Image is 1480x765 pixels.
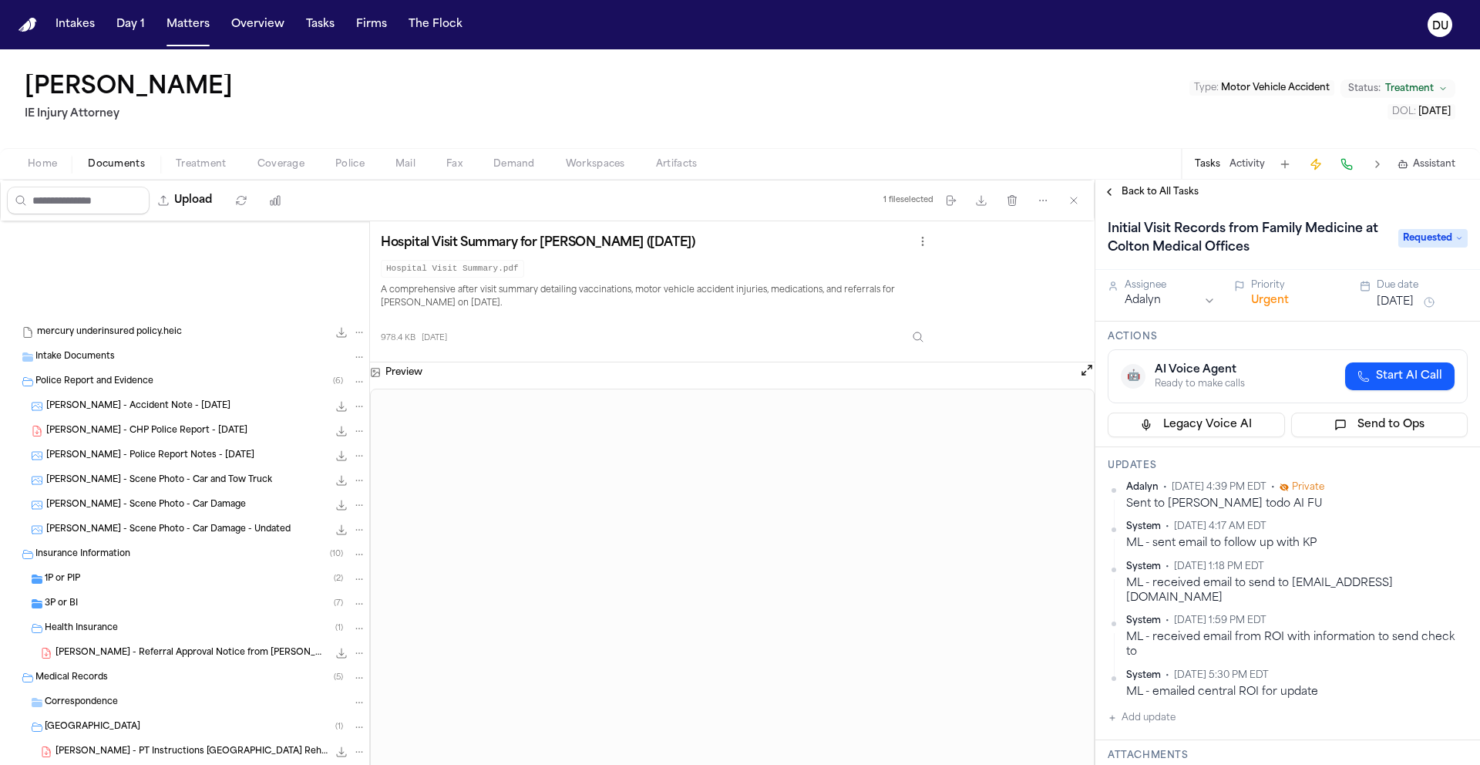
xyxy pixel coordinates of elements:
button: Open preview [1079,362,1095,378]
span: Back to All Tasks [1122,186,1199,198]
span: [PERSON_NAME] - Scene Photo - Car Damage - Undated [46,524,291,537]
span: System [1126,561,1161,573]
button: Change status from Treatment [1340,79,1455,98]
span: Motor Vehicle Accident [1221,83,1330,93]
span: [DATE] [422,332,447,344]
button: Send to Ops [1291,413,1468,437]
button: Intakes [49,11,101,39]
span: Intake Documents [35,351,115,364]
span: Type : [1194,83,1219,93]
input: Search files [7,187,150,214]
button: Start AI Call [1345,362,1455,390]
img: Finch Logo [18,18,37,32]
button: Create Immediate Task [1305,153,1327,175]
span: mercury underinsured policy.heic [37,326,182,339]
span: ( 1 ) [335,723,343,731]
span: [PERSON_NAME] - PT Instructions [GEOGRAPHIC_DATA] Rehab - [DATE] [55,746,328,759]
button: Download mercury underinsured policy.heic [334,325,349,340]
span: 3P or BI [45,598,78,611]
span: • [1271,481,1275,494]
span: [GEOGRAPHIC_DATA] [45,721,140,734]
h2: IE Injury Attorney [25,105,239,123]
button: Add Task [1274,153,1296,175]
span: Police Report and Evidence [35,376,153,389]
span: Health Insurance [45,622,118,635]
button: Tasks [1195,158,1220,170]
span: [DATE] 4:39 PM EDT [1172,481,1266,494]
span: [DATE] 5:30 PM EDT [1174,669,1269,682]
button: Assistant [1398,158,1455,170]
span: Assistant [1413,158,1455,170]
h1: [PERSON_NAME] [25,74,233,102]
div: 1 file selected [883,195,933,205]
button: Download B. Arteaga - Scene Photo - Car Damage - Undated [334,522,349,538]
span: 🤖 [1127,369,1140,384]
span: Demand [493,158,535,170]
button: Add update [1108,709,1176,727]
span: • [1163,481,1167,494]
button: Download B. Arteaga - Scene Photo - Car and Tow Truck [334,473,349,488]
button: Download B. Arteaga - Scene Photo - Car Damage [334,497,349,513]
button: Edit DOL: 2025-01-29 [1387,104,1455,120]
span: Fax [446,158,462,170]
span: Correspondence [45,696,118,709]
span: • [1165,615,1169,627]
span: ( 7 ) [334,599,343,608]
button: Legacy Voice AI [1108,413,1285,437]
span: ( 5 ) [334,673,343,682]
button: Download B. Arteaga - PT Instructions Rancho San Antonio Rehab - 3.4.25 [334,744,349,760]
span: System [1126,521,1161,533]
span: ( 1 ) [335,624,343,632]
a: Home [18,18,37,32]
button: Download B. Arteaga - Accident Note - 1.28.25 [334,399,349,414]
button: Open preview [1079,362,1095,382]
a: Tasks [300,11,341,39]
div: ML - sent email to follow up with KP [1126,536,1468,551]
button: [DATE] [1377,295,1414,310]
span: Start AI Call [1376,369,1442,384]
button: The Flock [402,11,469,39]
span: Mail [395,158,415,170]
button: Make a Call [1336,153,1357,175]
button: Overview [225,11,291,39]
text: DU [1432,21,1448,32]
span: Documents [88,158,145,170]
p: A comprehensive after visit summary detailing vaccinations, motor vehicle accident injuries, medi... [381,284,932,312]
span: [PERSON_NAME] - Scene Photo - Car and Tow Truck [46,474,272,487]
code: Hospital Visit Summary.pdf [381,260,524,278]
span: Private [1292,481,1324,494]
span: Police [335,158,365,170]
span: Treatment [176,158,227,170]
span: Workspaces [566,158,625,170]
button: Urgent [1251,293,1289,308]
span: Home [28,158,57,170]
span: Medical Records [35,672,108,685]
button: Snooze task [1420,293,1438,312]
span: DOL : [1392,107,1416,116]
span: • [1165,521,1169,533]
span: [DATE] 1:18 PM EDT [1174,561,1264,573]
h3: Actions [1108,331,1468,343]
div: AI Voice Agent [1155,362,1245,378]
button: Matters [160,11,216,39]
span: Adalyn [1126,481,1159,494]
button: Activity [1229,158,1265,170]
button: Edit Type: Motor Vehicle Accident [1189,80,1334,96]
span: System [1126,615,1161,627]
div: Due date [1377,279,1468,292]
span: Insurance Information [35,548,130,561]
span: [PERSON_NAME] - CHP Police Report - [DATE] [46,425,247,438]
span: 978.4 KB [381,332,415,344]
span: [PERSON_NAME] - Accident Note - [DATE] [46,400,230,413]
button: Back to All Tasks [1095,186,1206,198]
button: Edit matter name [25,74,233,102]
button: Firms [350,11,393,39]
button: Upload [150,187,221,214]
div: ML - received email to send to [EMAIL_ADDRESS][DOMAIN_NAME] [1126,576,1468,606]
span: System [1126,669,1161,682]
div: Sent to [PERSON_NAME] todo AI FU [1126,497,1468,511]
